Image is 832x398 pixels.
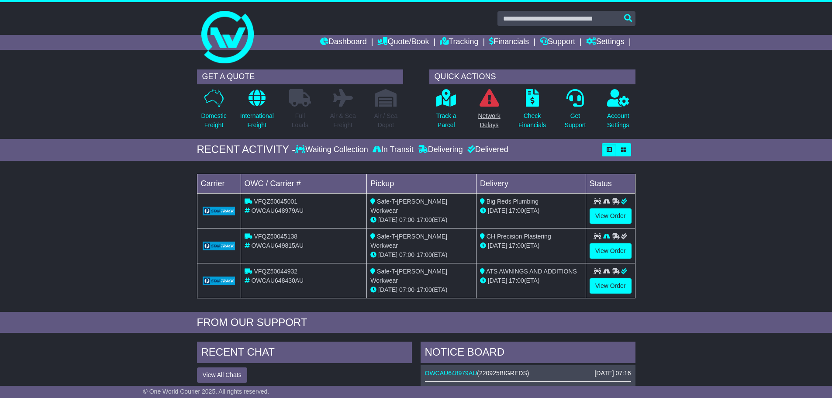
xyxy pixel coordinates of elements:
[487,233,551,240] span: CH Precision Plastering
[370,285,473,294] div: - (ETA)
[479,370,527,377] span: 220925BIGREDS
[197,316,635,329] div: FROM OUR SUPPORT
[370,145,416,155] div: In Transit
[377,35,429,50] a: Quote/Book
[370,233,447,249] span: Safe-T-[PERSON_NAME] Workwear
[486,268,577,275] span: ATS AWNINGS AND ADDITIONS
[378,286,397,293] span: [DATE]
[436,111,456,130] p: Track a Parcel
[594,370,631,377] div: [DATE] 07:16
[478,111,500,130] p: Network Delays
[374,111,398,130] p: Air / Sea Depot
[399,251,414,258] span: 07:00
[416,145,465,155] div: Delivering
[518,111,546,130] p: Check Financials
[417,251,432,258] span: 17:00
[203,207,235,215] img: GetCarrierServiceLogo
[251,277,304,284] span: OWCAU648430AU
[590,278,632,294] a: View Order
[488,242,507,249] span: [DATE]
[201,111,226,130] p: Domestic Freight
[425,370,631,377] div: ( )
[203,242,235,250] img: GetCarrierServiceLogo
[564,89,586,135] a: GetSupport
[197,174,241,193] td: Carrier
[429,69,635,84] div: QUICK ACTIONS
[480,276,582,285] div: (ETA)
[197,143,296,156] div: RECENT ACTIVITY -
[509,277,524,284] span: 17:00
[320,35,367,50] a: Dashboard
[289,111,311,130] p: Full Loads
[399,216,414,223] span: 07:00
[370,198,447,214] span: Safe-T-[PERSON_NAME] Workwear
[367,174,476,193] td: Pickup
[586,35,625,50] a: Settings
[590,208,632,224] a: View Order
[477,89,501,135] a: NetworkDelays
[488,207,507,214] span: [DATE]
[488,277,507,284] span: [DATE]
[480,241,582,250] div: (ETA)
[509,242,524,249] span: 17:00
[607,111,629,130] p: Account Settings
[476,174,586,193] td: Delivery
[590,243,632,259] a: View Order
[370,250,473,260] div: - (ETA)
[241,174,367,193] td: OWC / Carrier #
[240,111,274,130] p: International Freight
[143,388,269,395] span: © One World Courier 2025. All rights reserved.
[586,174,635,193] td: Status
[370,268,447,284] span: Safe-T-[PERSON_NAME] Workwear
[417,286,432,293] span: 17:00
[378,251,397,258] span: [DATE]
[197,69,403,84] div: GET A QUOTE
[254,268,297,275] span: VFQZ50044932
[421,342,635,365] div: NOTICE BOARD
[254,233,297,240] span: VFQZ50045138
[197,342,412,365] div: RECENT CHAT
[203,277,235,285] img: GetCarrierServiceLogo
[440,35,478,50] a: Tracking
[489,35,529,50] a: Financials
[509,207,524,214] span: 17:00
[330,111,356,130] p: Air & Sea Freight
[370,215,473,225] div: - (ETA)
[200,89,227,135] a: DomesticFreight
[254,198,297,205] span: VFQZ50045001
[251,207,304,214] span: OWCAU648979AU
[240,89,274,135] a: InternationalFreight
[251,242,304,249] span: OWCAU649815AU
[564,111,586,130] p: Get Support
[436,89,457,135] a: Track aParcel
[295,145,370,155] div: Waiting Collection
[399,286,414,293] span: 07:00
[607,89,630,135] a: AccountSettings
[487,198,539,205] span: Big Reds Plumbing
[518,89,546,135] a: CheckFinancials
[540,35,575,50] a: Support
[197,367,247,383] button: View All Chats
[465,145,508,155] div: Delivered
[425,370,477,377] a: OWCAU648979AU
[378,216,397,223] span: [DATE]
[417,216,432,223] span: 17:00
[480,206,582,215] div: (ETA)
